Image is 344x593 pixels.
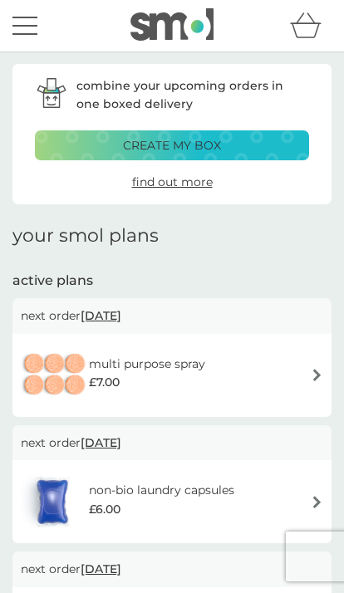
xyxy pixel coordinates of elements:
[21,473,84,531] img: non-bio laundry capsules
[130,8,214,40] img: smol
[290,9,332,42] div: basket
[89,373,120,391] span: £7.00
[76,76,309,114] p: combine your upcoming orders in one boxed delivery
[12,225,332,247] h1: your smol plans
[311,369,323,381] img: arrow right
[21,306,323,325] p: next order
[81,300,121,331] span: [DATE]
[132,174,213,189] span: find out more
[311,496,323,508] img: arrow right
[35,130,309,160] button: create my box
[12,272,332,290] h2: active plans
[81,553,121,585] span: [DATE]
[12,10,37,42] button: menu
[89,481,234,499] h6: non-bio laundry capsules
[89,500,120,518] span: £6.00
[21,434,323,452] p: next order
[21,560,323,578] p: next order
[21,346,89,404] img: multi purpose spray
[89,355,205,373] h6: multi purpose spray
[132,173,213,191] a: find out more
[123,136,221,154] p: create my box
[81,427,121,458] span: [DATE]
